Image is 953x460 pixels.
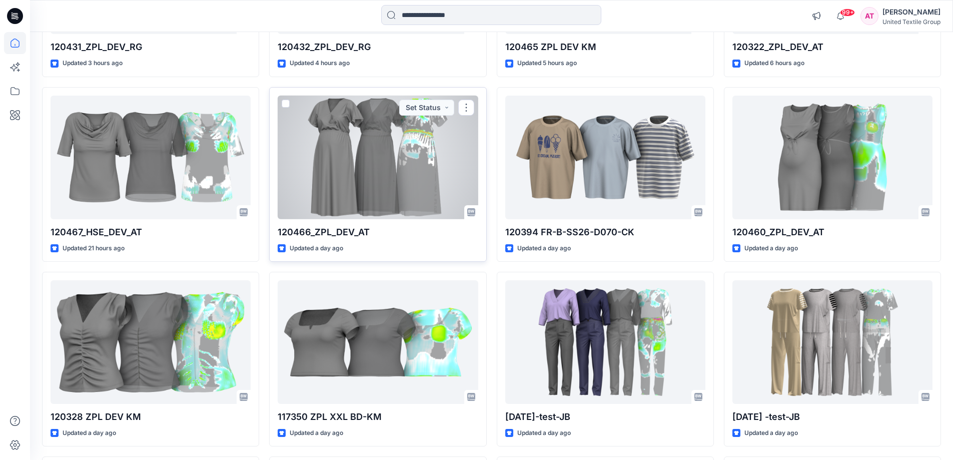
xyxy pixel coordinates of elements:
[278,40,478,54] p: 120432_ZPL_DEV_RG
[505,280,705,404] a: 2025.09.18-test-JB
[732,40,932,54] p: 120322_ZPL_DEV_AT
[290,428,343,438] p: Updated a day ago
[278,410,478,424] p: 117350 ZPL XXL BD-KM
[732,96,932,219] a: 120460_ZPL_DEV_AT
[278,96,478,219] a: 120466_ZPL_DEV_AT
[732,280,932,404] a: 2025.09.19 -test-JB
[63,428,116,438] p: Updated a day ago
[51,410,251,424] p: 120328 ZPL DEV KM
[51,96,251,219] a: 120467_HSE_DEV_AT
[744,243,798,254] p: Updated a day ago
[505,96,705,219] a: 120394 FR-B-SS26-D070-CK
[732,410,932,424] p: [DATE] -test-JB
[505,40,705,54] p: 120465 ZPL DEV KM
[882,18,940,26] div: United Textile Group
[744,58,804,69] p: Updated 6 hours ago
[732,225,932,239] p: 120460_ZPL_DEV_AT
[51,40,251,54] p: 120431_ZPL_DEV_RG
[278,225,478,239] p: 120466_ZPL_DEV_AT
[860,7,878,25] div: AT
[517,428,571,438] p: Updated a day ago
[290,243,343,254] p: Updated a day ago
[63,243,125,254] p: Updated 21 hours ago
[290,58,350,69] p: Updated 4 hours ago
[517,58,577,69] p: Updated 5 hours ago
[51,280,251,404] a: 120328 ZPL DEV KM
[517,243,571,254] p: Updated a day ago
[744,428,798,438] p: Updated a day ago
[840,9,855,17] span: 99+
[505,225,705,239] p: 120394 FR-B-SS26-D070-CK
[505,410,705,424] p: [DATE]-test-JB
[63,58,123,69] p: Updated 3 hours ago
[882,6,940,18] div: [PERSON_NAME]
[278,280,478,404] a: 117350 ZPL XXL BD-KM
[51,225,251,239] p: 120467_HSE_DEV_AT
